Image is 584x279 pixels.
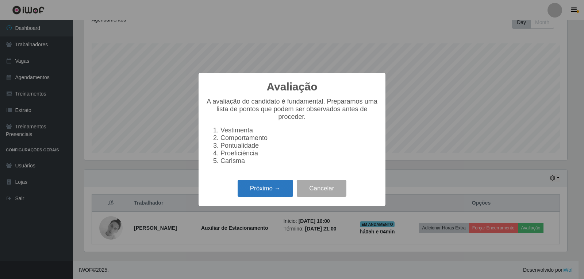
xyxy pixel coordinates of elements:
li: Comportamento [220,134,378,142]
h2: Avaliação [267,80,318,93]
button: Cancelar [297,180,346,197]
p: A avaliação do candidato é fundamental. Preparamos uma lista de pontos que podem ser observados a... [206,98,378,121]
li: Vestimenta [220,127,378,134]
button: Próximo → [238,180,293,197]
li: Carisma [220,157,378,165]
li: Pontualidade [220,142,378,150]
li: Proeficiência [220,150,378,157]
